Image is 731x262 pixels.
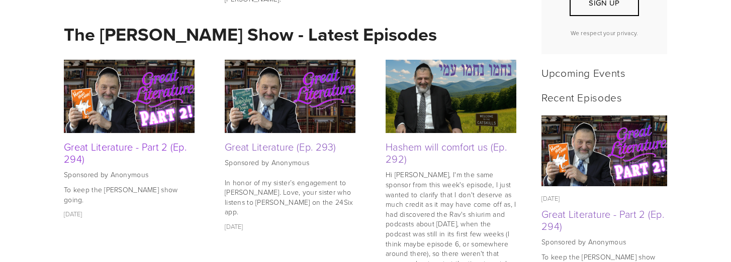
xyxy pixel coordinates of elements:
img: Great Literature - Part 2 (Ep. 294) [64,60,195,133]
img: Great Literature (Ep. 293) [225,60,355,133]
a: Great Literature - Part 2 (Ep. 294) [541,207,664,233]
time: [DATE] [541,194,560,203]
time: [DATE] [64,209,82,218]
a: Hashem will comfort us (Ep. 292) [386,140,507,166]
a: Great Literature - Part 2 (Ep. 294) [541,115,667,186]
img: Hashem will comfort us (Ep. 292) [386,60,516,133]
p: We respect your privacy. [550,29,659,37]
p: To keep the [PERSON_NAME] show going. [64,185,195,204]
a: Great Literature (Ep. 293) [225,140,336,154]
time: [DATE] [225,222,243,231]
p: Sponsored by Anonymous In honor of my sister’s engagement to [PERSON_NAME]. Love, your sister who... [225,158,355,217]
h2: Recent Episodes [541,91,667,103]
strong: The [PERSON_NAME] Show - Latest Episodes [64,21,437,47]
img: Great Literature - Part 2 (Ep. 294) [541,115,668,186]
p: Sponsored by Anonymous [64,170,195,180]
h2: Upcoming Events [541,66,667,79]
p: Sponsored by Anonymous [541,237,667,247]
a: Great Literature - Part 2 (Ep. 294) [64,140,187,166]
